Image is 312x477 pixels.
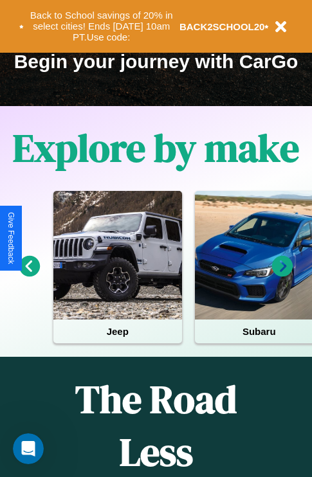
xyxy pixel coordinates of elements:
h1: Explore by make [13,122,299,174]
b: BACK2SCHOOL20 [179,21,265,32]
h4: Jeep [53,319,182,343]
button: Back to School savings of 20% in select cities! Ends [DATE] 10am PT.Use code: [24,6,179,46]
div: Give Feedback [6,212,15,264]
iframe: Intercom live chat [13,433,44,464]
